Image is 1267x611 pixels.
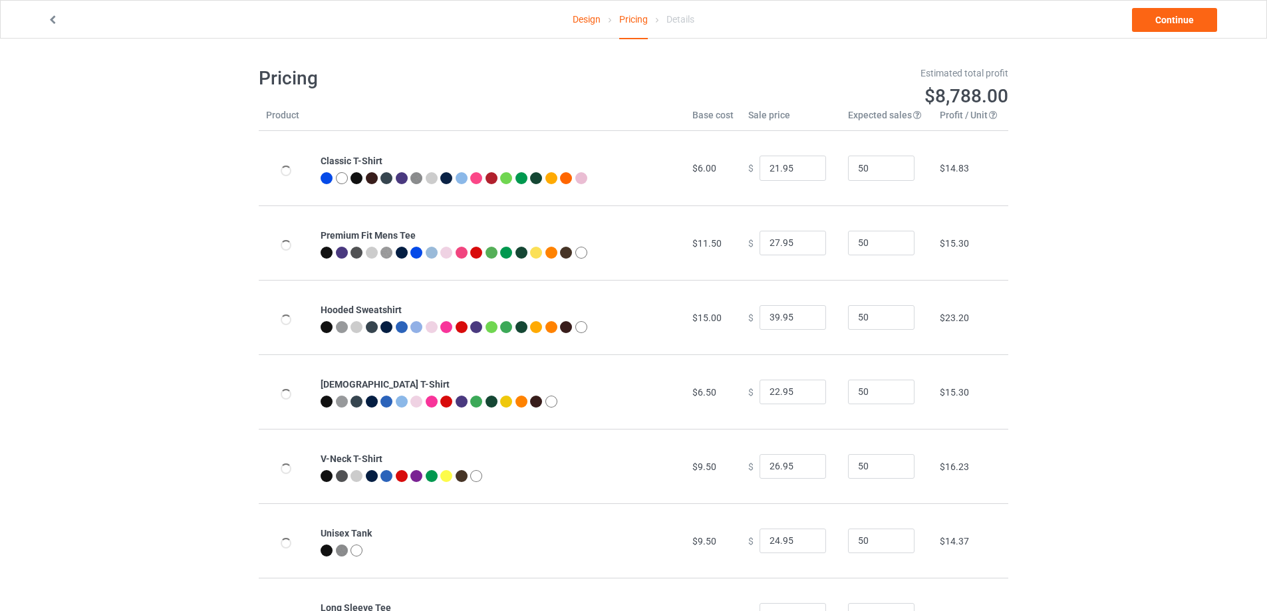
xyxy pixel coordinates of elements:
a: Design [573,1,601,38]
span: $11.50 [692,238,722,249]
img: heather_texture.png [410,172,422,184]
b: Hooded Sweatshirt [321,305,402,315]
span: $9.50 [692,536,716,547]
span: $14.83 [940,163,969,174]
span: $9.50 [692,461,716,472]
span: $16.23 [940,461,969,472]
span: $6.00 [692,163,716,174]
th: Expected sales [841,108,932,131]
span: $ [748,312,754,322]
img: heather_texture.png [336,545,348,556]
b: V-Neck T-Shirt [321,453,382,464]
th: Profit / Unit [932,108,1008,131]
div: Estimated total profit [643,66,1009,80]
b: [DEMOGRAPHIC_DATA] T-Shirt [321,379,450,390]
h1: Pricing [259,66,625,90]
img: heather_texture.png [380,247,392,259]
span: $8,788.00 [924,85,1008,107]
span: $15.30 [940,238,969,249]
span: $14.37 [940,536,969,547]
span: $ [748,163,754,174]
th: Base cost [685,108,741,131]
div: Pricing [619,1,648,39]
b: Premium Fit Mens Tee [321,230,416,241]
span: $ [748,461,754,471]
th: Sale price [741,108,841,131]
span: $23.20 [940,312,969,323]
a: Continue [1132,8,1217,32]
b: Unisex Tank [321,528,372,539]
div: Details [666,1,694,38]
span: $15.30 [940,387,969,398]
b: Classic T-Shirt [321,156,382,166]
span: $ [748,386,754,397]
th: Product [259,108,313,131]
span: $ [748,237,754,248]
span: $6.50 [692,387,716,398]
span: $15.00 [692,312,722,323]
span: $ [748,535,754,546]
